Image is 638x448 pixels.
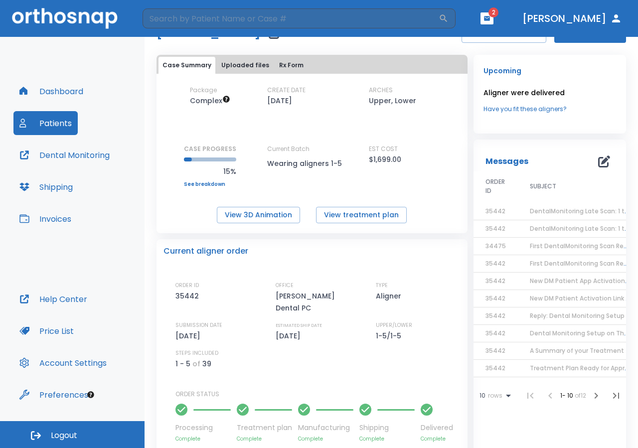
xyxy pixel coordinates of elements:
p: Messages [485,155,528,167]
p: Upper, Lower [369,95,416,107]
p: 39 [202,358,211,370]
p: STEPS INCLUDED [175,349,218,358]
p: Package [190,86,217,95]
p: Current aligner order [163,245,248,257]
a: Have you fit these aligners? [483,105,616,114]
span: A Summary of your Treatment [530,346,624,355]
span: 35442 [485,346,505,355]
p: 15% [184,165,236,177]
p: ORDER STATUS [175,390,461,399]
button: Shipping [13,175,79,199]
span: Up to 50 Steps (100 aligners) [190,96,230,106]
span: SUBJECT [530,182,556,191]
p: Delivered [421,423,453,433]
p: Complete [175,435,231,443]
button: Preferences [13,383,94,407]
p: 1-5/1-5 [376,330,405,342]
div: tabs [159,57,466,74]
button: Case Summary [159,57,215,74]
button: Dental Monitoring [13,143,116,167]
p: [DATE] [175,330,204,342]
p: Upcoming [483,65,616,77]
span: rows [485,392,502,399]
p: 1 - 5 [175,358,190,370]
a: See breakdown [184,181,236,187]
p: [DATE] [276,330,304,342]
span: 35442 [485,311,505,320]
p: Complete [359,435,415,443]
img: Orthosnap [12,8,118,28]
span: ORDER ID [485,177,506,195]
p: Complete [298,435,353,443]
p: Complete [237,435,292,443]
p: Current Batch [267,145,357,153]
span: 35442 [485,329,505,337]
span: 35442 [485,277,505,285]
p: Aligner [376,290,405,302]
p: CASE PROGRESS [184,145,236,153]
button: Patients [13,111,78,135]
p: CREATE DATE [267,86,306,95]
p: Complete [421,435,453,443]
span: 35442 [485,294,505,302]
h1: [PERSON_NAME] [157,27,261,39]
button: Price List [13,319,80,343]
button: View 3D Animation [217,207,300,223]
p: ESTIMATED SHIP DATE [276,321,322,330]
span: 10 [479,392,485,399]
span: of 12 [575,391,586,400]
span: 2 [488,7,498,17]
button: Account Settings [13,351,113,375]
button: [PERSON_NAME] [518,9,626,27]
button: Rx Form [275,57,308,74]
p: TYPE [376,281,388,290]
p: UPPER/LOWER [376,321,412,330]
p: Processing [175,423,231,433]
p: Treatment plan [237,423,292,433]
span: 34475 [485,242,506,250]
p: ARCHES [369,86,393,95]
p: SUBMISSION DATE [175,321,222,330]
p: Manufacturing [298,423,353,433]
span: 1 - 10 [560,391,575,400]
span: 35442 [485,224,505,233]
p: Wearing aligners 1-5 [267,157,357,169]
input: Search by Patient Name or Case # [143,8,439,28]
p: of [192,358,200,370]
span: 35442 [485,207,505,215]
span: 35442 [485,364,505,372]
p: EST COST [369,145,398,153]
button: Uploaded files [217,57,273,74]
p: OFFICE [276,281,294,290]
p: [PERSON_NAME] Dental PC [276,290,360,314]
p: 35442 [175,290,202,302]
div: Tooltip anchor [86,390,95,399]
p: Shipping [359,423,415,433]
button: Invoices [13,207,77,231]
button: View treatment plan [316,207,407,223]
p: ORDER ID [175,281,199,290]
p: $1,699.00 [369,153,401,165]
button: Dashboard [13,79,89,103]
span: Logout [51,430,77,441]
p: Aligner were delivered [483,87,616,99]
span: 35442 [485,259,505,268]
p: [DATE] [267,95,292,107]
button: Help Center [13,287,93,311]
